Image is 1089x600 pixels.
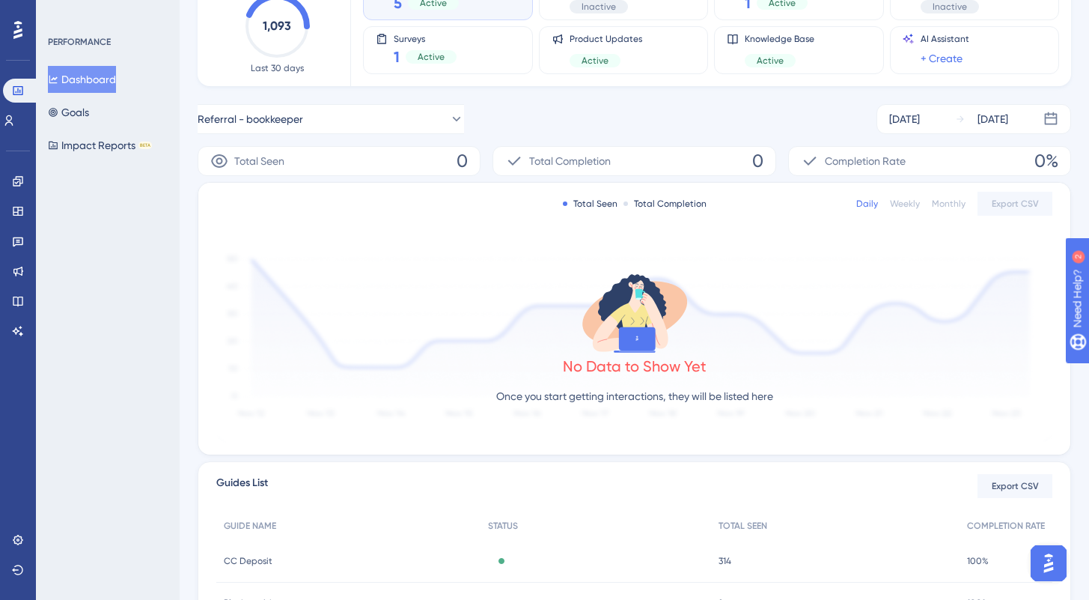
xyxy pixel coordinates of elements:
[890,198,920,210] div: Weekly
[394,33,457,43] span: Surveys
[977,474,1052,498] button: Export CSV
[216,474,268,499] span: Guides List
[48,99,89,126] button: Goals
[1034,149,1058,173] span: 0%
[563,198,617,210] div: Total Seen
[198,104,464,134] button: Referral - bookkeeper
[48,66,116,93] button: Dashboard
[977,110,1008,128] div: [DATE]
[719,555,731,567] span: 314
[582,55,608,67] span: Active
[198,110,303,128] span: Referral - bookkeeper
[251,62,304,74] span: Last 30 days
[570,33,642,45] span: Product Updates
[757,55,784,67] span: Active
[582,1,616,13] span: Inactive
[457,149,468,173] span: 0
[1026,541,1071,586] iframe: UserGuiding AI Assistant Launcher
[967,520,1045,532] span: COMPLETION RATE
[234,152,284,170] span: Total Seen
[889,110,920,128] div: [DATE]
[563,356,707,377] div: No Data to Show Yet
[104,7,109,19] div: 2
[932,198,966,210] div: Monthly
[921,49,963,67] a: + Create
[224,555,272,567] span: CC Deposit
[48,36,111,48] div: PERFORMANCE
[745,33,814,45] span: Knowledge Base
[35,4,94,22] span: Need Help?
[921,33,969,45] span: AI Assistant
[496,387,773,405] p: Once you start getting interactions, they will be listed here
[623,198,707,210] div: Total Completion
[992,198,1039,210] span: Export CSV
[752,149,763,173] span: 0
[138,142,152,149] div: BETA
[418,51,445,63] span: Active
[992,480,1039,492] span: Export CSV
[488,520,518,532] span: STATUS
[394,46,400,67] span: 1
[977,192,1052,216] button: Export CSV
[856,198,878,210] div: Daily
[529,152,611,170] span: Total Completion
[933,1,967,13] span: Inactive
[967,555,989,567] span: 100%
[48,132,152,159] button: Impact ReportsBETA
[263,19,291,33] text: 1,093
[719,520,767,532] span: TOTAL SEEN
[825,152,906,170] span: Completion Rate
[224,520,276,532] span: GUIDE NAME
